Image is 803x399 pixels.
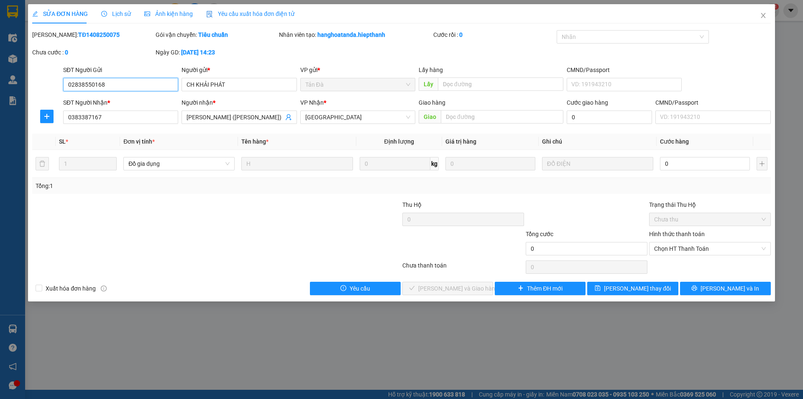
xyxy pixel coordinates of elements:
img: icon [206,11,213,18]
span: clock-circle [101,11,107,17]
button: plusThêm ĐH mới [495,282,586,295]
div: Tổng: 1 [36,181,310,190]
button: exclamation-circleYêu cầu [310,282,401,295]
div: Cước rồi : [433,30,555,39]
span: user-add [285,114,292,121]
div: Người nhận [182,98,297,107]
div: Ngày GD: [156,48,277,57]
label: Cước giao hàng [567,99,608,106]
span: Tân Châu [305,111,410,124]
div: Chưa cước : [32,48,154,57]
b: hanghoatanda.hiepthanh [317,31,385,38]
div: Gói vận chuyển: [156,30,277,39]
span: exclamation-circle [340,285,346,292]
span: Chưa thu [654,213,766,226]
span: close [760,12,767,19]
span: Giao [419,110,441,124]
span: Đơn vị tính [123,138,155,145]
button: save[PERSON_NAME] thay đổi [587,282,678,295]
div: [PERSON_NAME]: [32,30,154,39]
span: Giá trị hàng [445,138,476,145]
span: Xuất hóa đơn hàng [42,284,99,293]
span: [PERSON_NAME] và In [701,284,759,293]
span: info-circle [101,286,107,291]
div: CMND/Passport [655,98,770,107]
span: save [595,285,601,292]
input: Dọc đường [441,110,563,124]
span: Yêu cầu xuất hóa đơn điện tử [206,10,294,17]
b: TĐ1408250075 [78,31,120,38]
span: Lấy [419,77,438,91]
span: printer [691,285,697,292]
span: picture [144,11,150,17]
span: Chọn HT Thanh Toán [654,242,766,255]
b: [DATE] 14:23 [181,49,215,56]
span: Thêm ĐH mới [527,284,563,293]
div: Trạng thái Thu Hộ [649,200,771,209]
input: VD: Bàn, Ghế [241,157,353,170]
th: Ghi chú [539,134,657,150]
button: Close [752,4,775,28]
div: Nhân viên tạo: [279,30,432,39]
button: delete [36,157,49,170]
b: 0 [65,49,68,56]
span: Ảnh kiện hàng [144,10,193,17]
div: VP gửi [300,65,415,75]
span: Lịch sử [101,10,131,17]
label: Hình thức thanh toán [649,231,705,237]
div: Người gửi [182,65,297,75]
input: Dọc đường [438,77,563,91]
div: SĐT Người Nhận [63,98,178,107]
span: Lấy hàng [419,67,443,73]
input: Ghi Chú [542,157,653,170]
span: Yêu cầu [350,284,370,293]
span: VP Nhận [300,99,324,106]
span: SỬA ĐƠN HÀNG [32,10,88,17]
span: plus [518,285,524,292]
span: Tên hàng [241,138,269,145]
span: SL [59,138,66,145]
button: plus [757,157,767,170]
input: 0 [445,157,535,170]
div: SĐT Người Gửi [63,65,178,75]
span: Tổng cước [526,231,553,237]
span: edit [32,11,38,17]
input: Cước giao hàng [567,111,652,124]
button: plus [40,110,54,123]
b: Tiêu chuẩn [198,31,228,38]
span: [PERSON_NAME] thay đổi [604,284,671,293]
span: Định lượng [384,138,414,145]
button: printer[PERSON_NAME] và In [680,282,771,295]
b: 0 [459,31,463,38]
span: Cước hàng [660,138,689,145]
span: kg [430,157,439,170]
div: Chưa thanh toán [401,261,525,275]
div: CMND/Passport [567,65,682,75]
button: check[PERSON_NAME] và Giao hàng [402,282,493,295]
span: Đồ gia dụng [128,157,230,170]
span: plus [41,113,53,120]
span: Giao hàng [419,99,445,106]
span: Thu Hộ [402,201,422,208]
span: Tản Đà [305,78,410,91]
